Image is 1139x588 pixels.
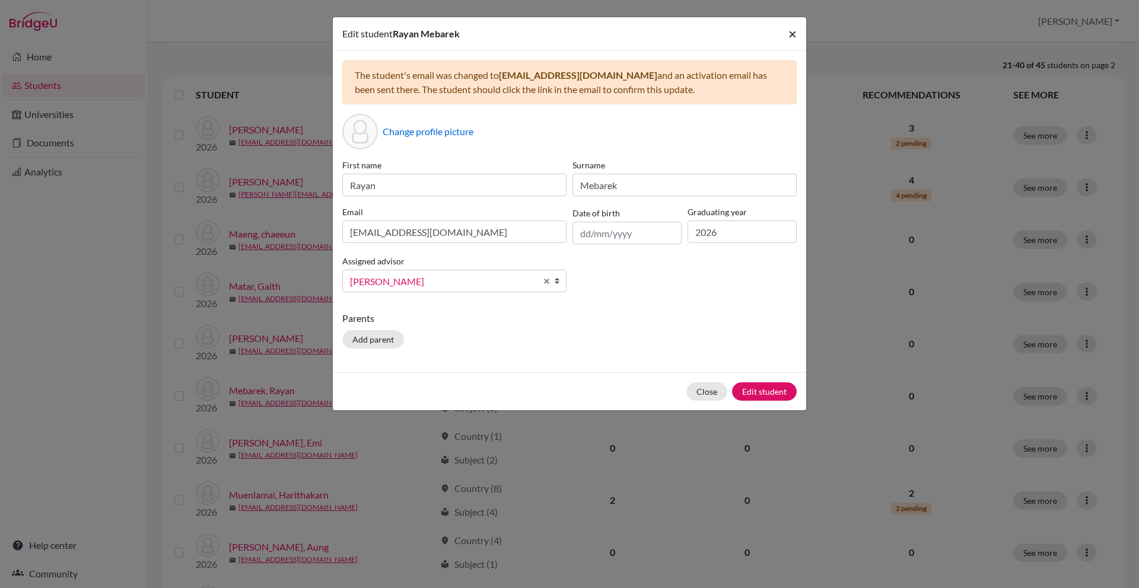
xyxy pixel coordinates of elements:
[342,311,797,325] p: Parents
[572,222,682,244] input: dd/mm/yyyy
[572,159,797,171] label: Surname
[686,382,727,401] button: Close
[393,28,460,39] span: Rayan Mebarek
[788,25,797,42] span: ×
[342,159,567,171] label: First name
[342,28,393,39] span: Edit student
[342,255,405,267] label: Assigned advisor
[499,69,657,81] span: [EMAIL_ADDRESS][DOMAIN_NAME]
[572,207,620,219] label: Date of birth
[342,330,404,349] button: Add parent
[342,114,378,149] div: Profile picture
[342,60,797,104] div: The student's email was changed to and an activation email has been sent there. The student shoul...
[779,17,806,50] button: Close
[350,274,536,289] span: [PERSON_NAME]
[688,206,797,218] label: Graduating year
[732,382,797,401] button: Edit student
[342,206,567,218] label: Email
